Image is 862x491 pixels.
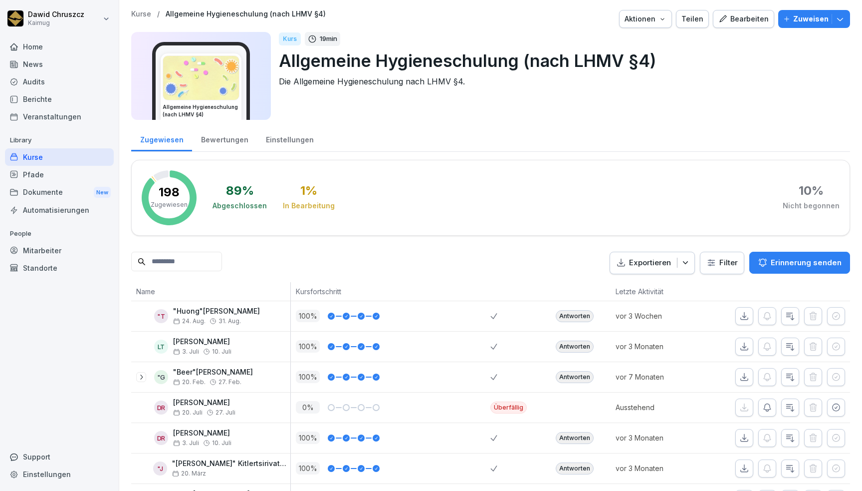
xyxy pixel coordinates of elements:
p: Erinnerung senden [771,257,842,268]
p: Dawid Chruszcz [28,10,84,19]
a: Allgemeine Hygieneschulung (nach LHMV §4) [166,10,326,18]
div: New [94,187,111,198]
span: 27. Feb. [218,379,241,386]
p: vor 3 Wochen [616,311,710,321]
p: Ausstehend [616,402,710,413]
p: Zugewiesen [151,200,188,209]
h3: Allgemeine Hygieneschulung (nach LHMV §4) [163,103,239,118]
div: Antworten [556,371,594,383]
p: Allgemeine Hygieneschulung (nach LHMV §4) [279,48,842,73]
a: Einstellungen [5,466,114,483]
div: Antworten [556,432,594,444]
a: News [5,55,114,73]
a: Einstellungen [257,126,322,151]
div: Abgeschlossen [213,201,267,211]
div: Nicht begonnen [783,201,840,211]
button: Exportieren [610,252,695,274]
span: 24. Aug. [173,318,206,325]
div: Bearbeiten [718,13,769,24]
a: Veranstaltungen [5,108,114,125]
div: In Bearbeitung [283,201,335,211]
button: Erinnerung senden [749,252,850,274]
p: Exportieren [629,257,671,269]
p: Zuweisen [793,13,829,24]
span: 10. Juli [212,348,231,355]
a: Home [5,38,114,55]
button: Zuweisen [778,10,850,28]
a: Pfade [5,166,114,183]
a: Zugewiesen [131,126,192,151]
p: 100 % [296,310,320,322]
span: 10. Juli [212,440,231,447]
div: 1 % [300,185,317,197]
a: Standorte [5,259,114,277]
a: Audits [5,73,114,90]
a: Kurse [5,148,114,166]
div: Antworten [556,310,594,322]
p: 0 % [296,401,320,414]
button: Bearbeiten [713,10,774,28]
p: vor 3 Monaten [616,341,710,352]
button: Filter [700,252,744,274]
p: 198 [159,186,180,198]
a: Bewertungen [192,126,257,151]
p: vor 3 Monaten [616,463,710,474]
div: 10 % [799,185,824,197]
div: Antworten [556,463,594,475]
div: Teilen [681,13,703,24]
span: 31. Aug. [218,318,241,325]
p: / [157,10,160,18]
img: jgcko9iffzuqjgplhc4nvuns.png [163,56,239,100]
p: [PERSON_NAME] [173,338,231,346]
span: 20. März [172,470,206,477]
div: "J [153,462,167,476]
div: Kurs [279,32,301,45]
p: "Huong"[PERSON_NAME] [173,307,260,316]
div: Dokumente [5,183,114,202]
button: Teilen [676,10,709,28]
p: Kaimug [28,19,84,26]
div: "G [154,370,168,384]
p: Kursfortschritt [296,286,485,297]
a: Mitarbeiter [5,242,114,259]
p: vor 7 Monaten [616,372,710,382]
a: DokumenteNew [5,183,114,202]
p: "[PERSON_NAME]" Kitlertsirivatana [PERSON_NAME] [172,460,290,468]
p: "Beer"[PERSON_NAME] [173,368,253,377]
div: Aktionen [625,13,666,24]
a: Berichte [5,90,114,108]
span: 20. Feb. [173,379,206,386]
a: Automatisierungen [5,201,114,219]
p: [PERSON_NAME] [173,399,235,407]
p: Kurse [131,10,151,18]
p: People [5,226,114,242]
p: 100 % [296,462,320,475]
span: 27. Juli [215,409,235,416]
div: Überfällig [490,402,527,414]
div: Support [5,448,114,466]
p: Library [5,132,114,148]
span: 3. Juli [173,440,199,447]
p: Name [136,286,285,297]
div: DR [154,401,168,415]
p: 19 min [320,34,337,44]
span: 3. Juli [173,348,199,355]
div: DR [154,431,168,445]
span: 20. Juli [173,409,203,416]
p: 100 % [296,432,320,444]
